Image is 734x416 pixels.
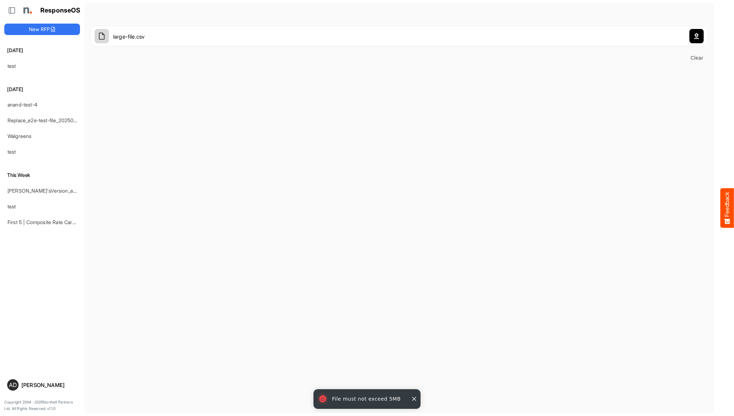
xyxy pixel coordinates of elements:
a: First 5 | Composite Rate Card [DATE] [7,219,92,225]
button: Clear [685,51,708,65]
button: New RFP [4,24,80,35]
h6: [DATE] [4,85,80,93]
div: large-file.csv [113,31,685,41]
div: [PERSON_NAME] [21,382,77,388]
h1: ResponseOS [40,7,81,14]
button: Close [411,395,418,402]
button: Feedback [720,188,734,228]
a: test [7,149,16,155]
span: Clear [688,54,705,63]
p: Copyright 2004 - 2025 Northell Partners Ltd. All Rights Reserved. v 1.1.0 [4,399,80,412]
a: Walgreens [7,133,31,139]
span: AD [9,382,17,388]
a: anand-test-4 [7,101,37,108]
h6: [DATE] [4,46,80,54]
a: test [7,63,16,69]
img: Northell [20,3,34,18]
a: Replace_e2e-test-file_20250604_111803 [7,117,99,123]
a: test [7,203,16,209]
a: [PERSON_NAME]'sVersion_e2e-test-file_20250604_111803 [7,188,141,194]
h6: This Week [4,171,80,179]
div: File must not exceed 5MB [315,391,419,407]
